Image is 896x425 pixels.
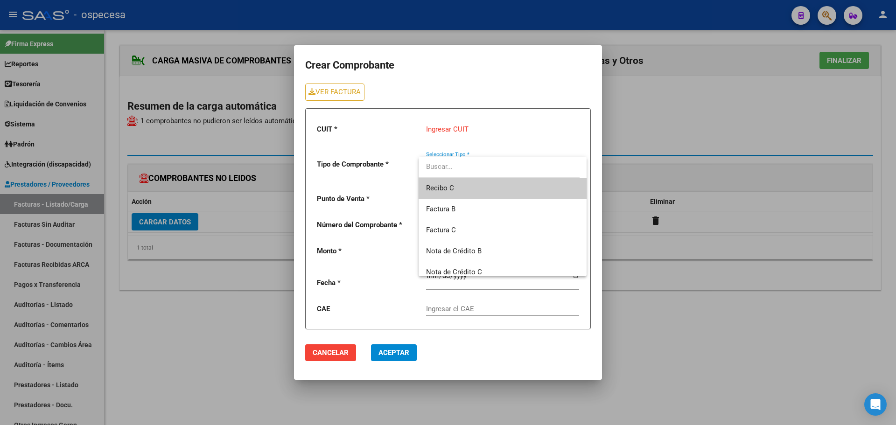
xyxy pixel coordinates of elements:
div: Open Intercom Messenger [864,393,887,416]
span: Factura C [426,226,456,234]
input: dropdown search [419,156,580,177]
span: Recibo C [426,184,454,192]
span: Nota de Crédito B [426,247,482,255]
span: Factura B [426,205,455,213]
span: Nota de Crédito C [426,268,482,276]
